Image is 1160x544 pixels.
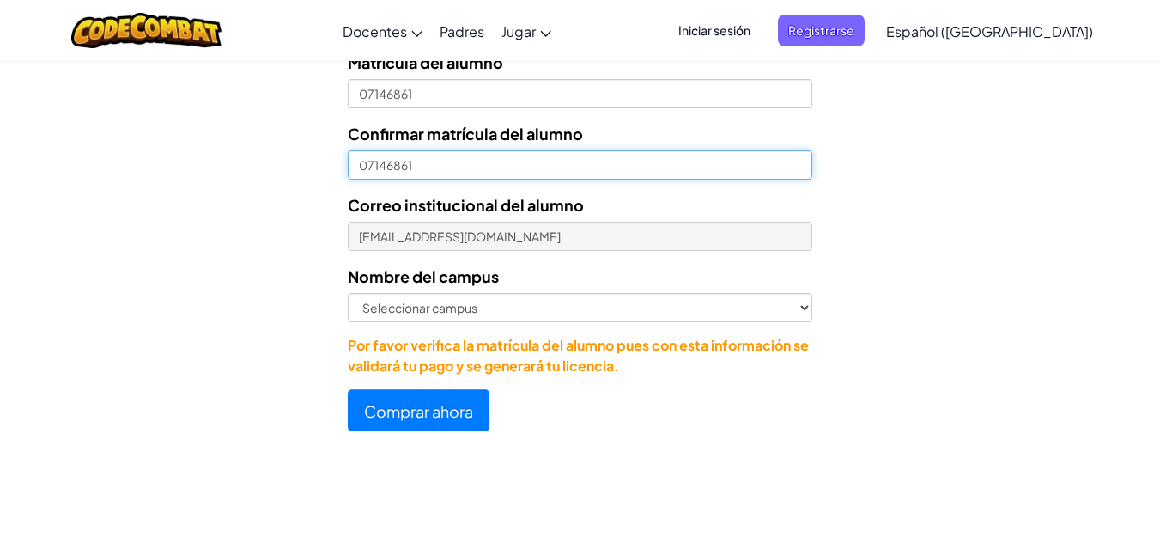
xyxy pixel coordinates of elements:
font: Español ([GEOGRAPHIC_DATA]) [886,22,1093,40]
button: Registrarse [778,15,865,46]
font: Comprar ahora [364,401,473,421]
a: Docentes [334,8,431,54]
button: Comprar ahora [348,389,489,431]
font: Jugar [501,22,536,40]
font: Correo institucional del alumno [348,195,584,215]
a: Padres [431,8,493,54]
font: Registrarse [788,22,854,38]
a: Español ([GEOGRAPHIC_DATA]) [878,8,1102,54]
font: Docentes [343,22,407,40]
font: Por favor verifica la matrícula del alumno pues con esta información se validará tu pago y se gen... [348,336,809,375]
font: Iniciar sesión [678,22,750,38]
font: Padres [440,22,484,40]
font: Confirmar matrícula del alumno [348,124,583,144]
font: Matrícula del alumno [348,52,503,72]
font: Nombre del campus [348,266,499,286]
img: Logotipo de CodeCombat [71,13,222,48]
button: Iniciar sesión [668,15,761,46]
a: Jugar [493,8,560,54]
